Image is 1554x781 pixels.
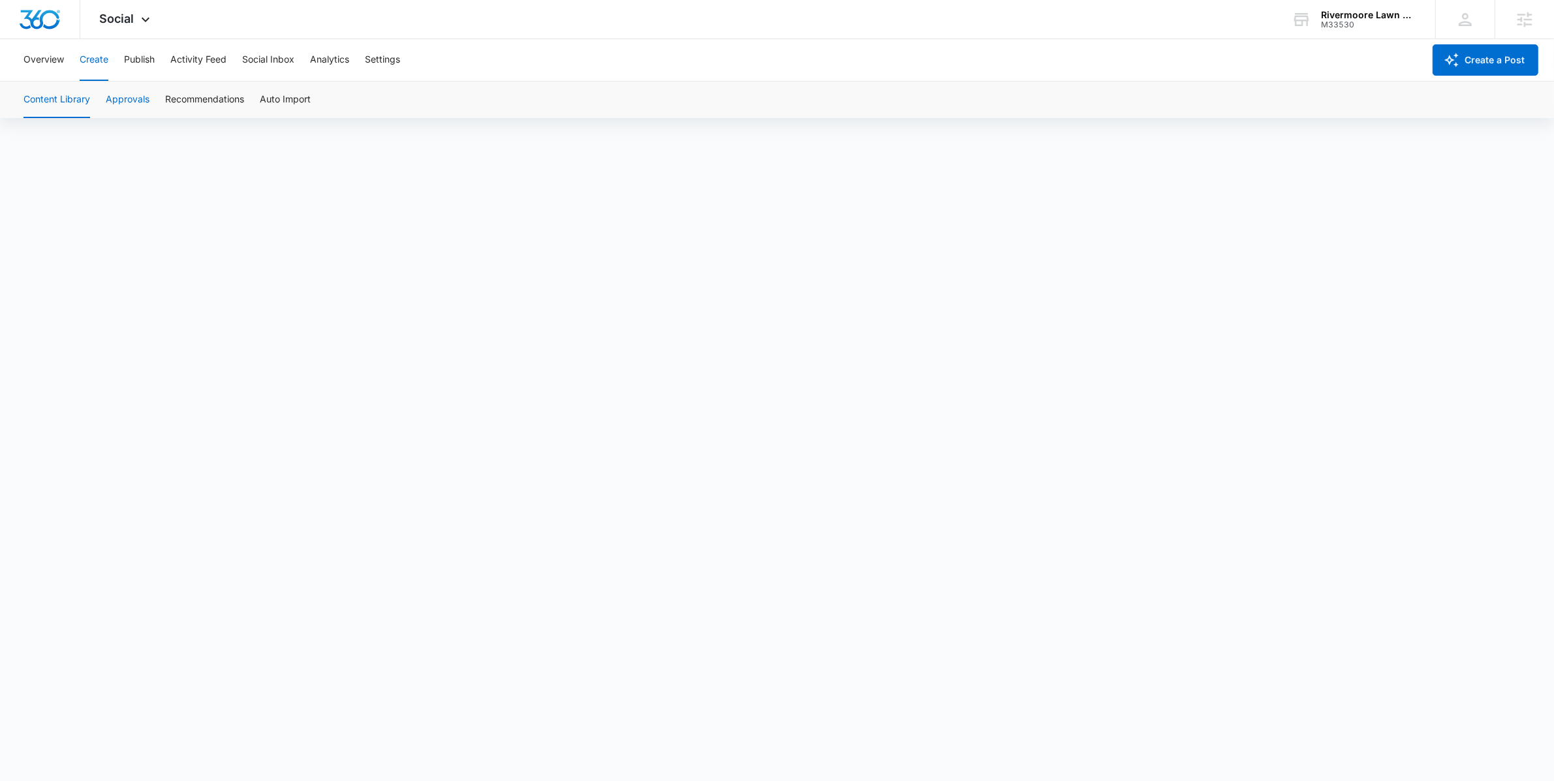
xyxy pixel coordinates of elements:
[310,39,349,81] button: Analytics
[260,82,311,118] button: Auto Import
[242,39,294,81] button: Social Inbox
[23,39,64,81] button: Overview
[1433,44,1538,76] button: Create a Post
[1321,20,1416,29] div: account id
[365,39,400,81] button: Settings
[124,39,155,81] button: Publish
[106,82,149,118] button: Approvals
[100,12,134,25] span: Social
[1321,10,1416,20] div: account name
[170,39,226,81] button: Activity Feed
[80,39,108,81] button: Create
[23,82,90,118] button: Content Library
[165,82,244,118] button: Recommendations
